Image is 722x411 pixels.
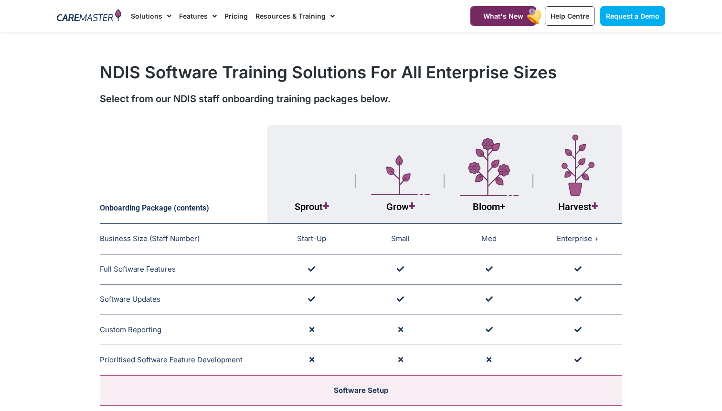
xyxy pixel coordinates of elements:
a: Request a Demo [600,6,665,26]
span: Full Software Features [100,264,176,274]
th: Onboarding Package (contents) [100,125,267,224]
span: What's New [483,12,523,20]
span: + [500,201,505,212]
span: Software Setup [334,386,388,395]
span: Sprout [295,201,329,212]
img: Layer_1-5.svg [371,155,430,196]
span: Harvest [558,201,598,212]
td: Prioritised Software Feature Development [100,345,267,376]
span: Help Centre [551,12,589,20]
span: + [409,199,415,213]
img: CareMaster Logo [57,9,121,23]
span: Request a Demo [606,12,659,20]
span: Bloom [473,201,505,212]
td: Enterprise + [533,224,622,254]
td: Software Updates [100,285,267,315]
img: Layer_1-4-1.svg [460,138,519,196]
a: Help Centre [545,6,595,26]
a: What's New [470,6,536,26]
span: + [592,199,598,213]
td: Custom Reporting [100,315,267,345]
span: Business Size (Staff Number) [100,234,200,243]
span: + [323,199,329,213]
td: Med [445,224,533,254]
td: Small [356,224,445,254]
h1: NDIS Software Training Solutions For All Enterprise Sizes [100,62,622,82]
div: Select from our NDIS staff onboarding training packages below. [100,92,622,106]
td: Start-Up [267,224,356,254]
img: Layer_1-7-1.svg [562,135,595,196]
span: Grow [386,201,415,212]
